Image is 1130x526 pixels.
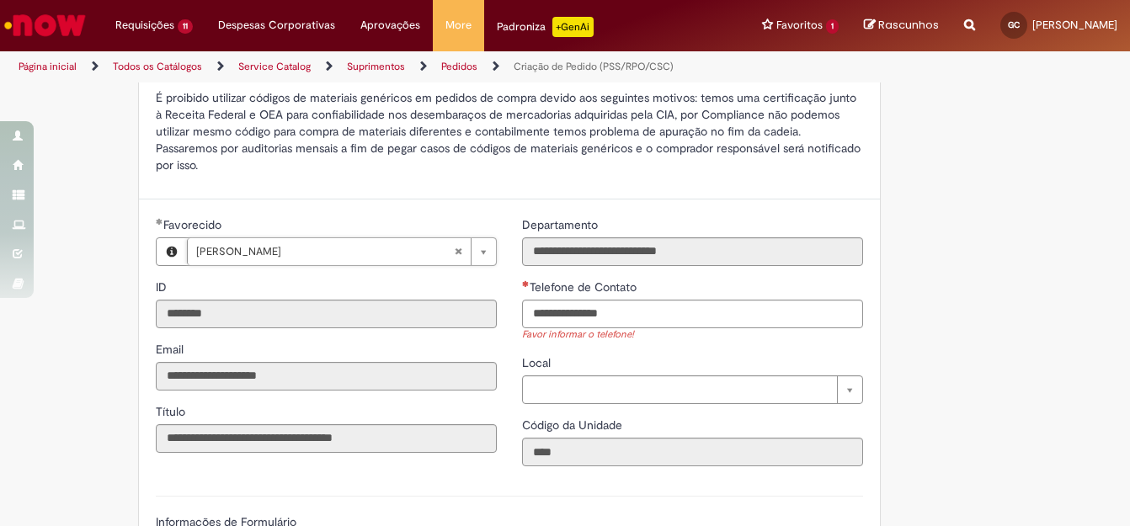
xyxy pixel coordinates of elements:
span: Somente leitura - Departamento [522,217,601,232]
a: Criação de Pedido (PSS/RPO/CSC) [514,60,674,73]
label: Somente leitura - Título [156,403,189,420]
a: Todos os Catálogos [113,60,202,73]
abbr: Limpar campo Favorecido [445,238,471,265]
label: Somente leitura - Código da Unidade [522,417,626,433]
input: Telefone de Contato [522,300,863,328]
span: Requisições [115,17,174,34]
a: Suprimentos [347,60,405,73]
span: [PERSON_NAME] [196,238,454,265]
span: Somente leitura - Código da Unidade [522,417,626,433]
span: Rascunhos [878,17,939,33]
ul: Trilhas de página [13,51,741,82]
p: É proibido utilizar códigos de materiais genéricos em pedidos de compra devido aos seguintes moti... [156,89,863,173]
span: Somente leitura - Título [156,404,189,419]
span: More [445,17,472,34]
input: Código da Unidade [522,438,863,466]
span: 11 [178,19,193,34]
input: Email [156,362,497,391]
span: Telefone de Contato [530,279,640,295]
span: GC [1008,19,1020,30]
label: Somente leitura - Departamento [522,216,601,233]
span: Obrigatório Preenchido [156,218,163,225]
a: Página inicial [19,60,77,73]
img: ServiceNow [2,8,88,42]
div: Favor informar o telefone! [522,328,863,343]
a: Rascunhos [864,18,939,34]
p: +GenAi [552,17,594,37]
span: Somente leitura - Email [156,342,187,357]
span: Aprovações [360,17,420,34]
input: Título [156,424,497,453]
label: Somente leitura - Email [156,341,187,358]
label: Somente leitura - ID [156,279,170,295]
span: [PERSON_NAME] [1032,18,1117,32]
span: Local [522,355,554,370]
input: Departamento [522,237,863,266]
button: Favorecido, Visualizar este registro William Souza da Silva [157,238,187,265]
input: ID [156,300,497,328]
span: Favoritos [776,17,823,34]
div: Padroniza [497,17,594,37]
span: Despesas Corporativas [218,17,335,34]
span: 1 [826,19,839,34]
a: Limpar campo Local [522,375,863,404]
a: Service Catalog [238,60,311,73]
span: Necessários - Favorecido [163,217,225,232]
a: [PERSON_NAME]Limpar campo Favorecido [187,238,496,265]
span: Necessários [522,280,530,287]
a: Pedidos [441,60,477,73]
